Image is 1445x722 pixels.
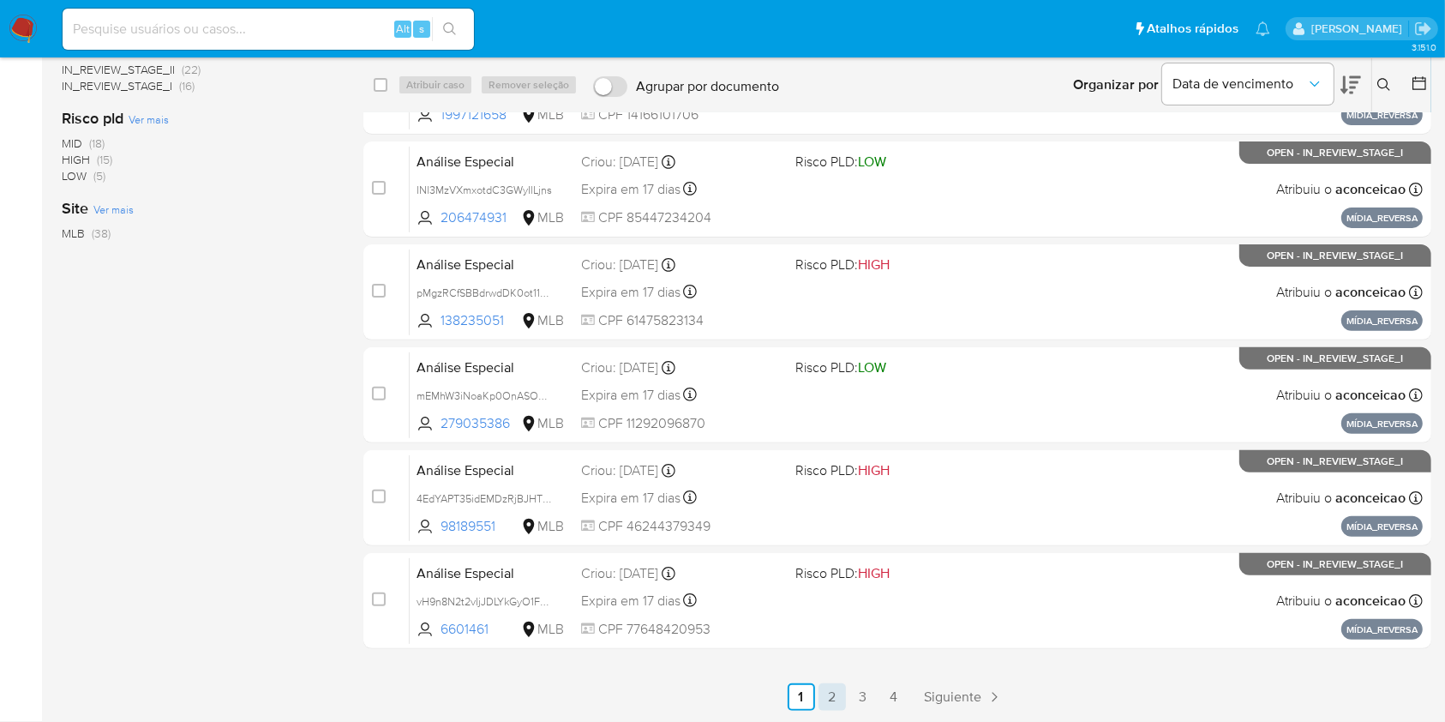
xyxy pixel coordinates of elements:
[396,21,410,37] span: Alt
[63,18,474,40] input: Pesquise usuários ou casos...
[419,21,424,37] span: s
[1414,20,1432,38] a: Sair
[432,17,467,41] button: search-icon
[1412,40,1436,54] span: 3.151.0
[1256,21,1270,36] a: Notificações
[1147,20,1238,38] span: Atalhos rápidos
[1311,21,1408,37] p: ana.conceicao@mercadolivre.com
